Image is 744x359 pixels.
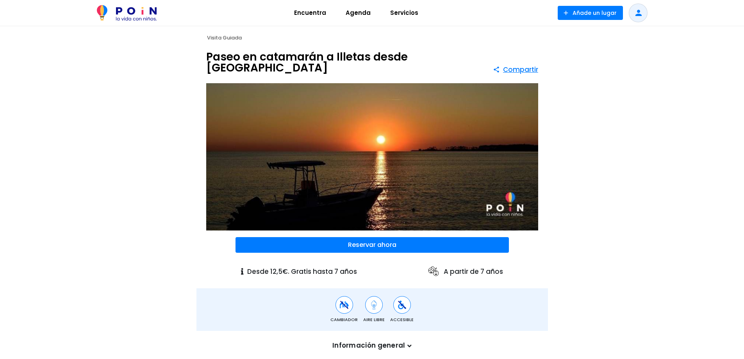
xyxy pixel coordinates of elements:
p: Desde 12,5€. Gratis hasta 7 años [241,267,357,277]
img: Paseo en catamarán a Illetas desde Palma [206,83,538,231]
span: Cambiador [330,316,358,323]
span: Encuentra [291,7,330,19]
p: A partir de 7 años [427,265,503,278]
span: Aire Libre [363,316,385,323]
img: Accesible [397,300,407,310]
span: Servicios [387,7,422,19]
p: Información general [210,341,534,351]
img: ages icon [427,265,440,278]
button: Añade un lugar [558,6,623,20]
a: Servicios [380,4,428,22]
img: Cambiador [339,300,349,310]
img: POiN [97,5,157,21]
span: Agenda [342,7,374,19]
a: Encuentra [284,4,336,22]
span: Accesible [390,316,414,323]
h1: Paseo en catamarán a Illetas desde [GEOGRAPHIC_DATA] [206,52,493,73]
button: Compartir [493,63,538,77]
button: Reservar ahora [236,237,509,253]
img: Aire Libre [369,300,379,310]
span: Visita Guiada [207,34,242,41]
a: Agenda [336,4,380,22]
